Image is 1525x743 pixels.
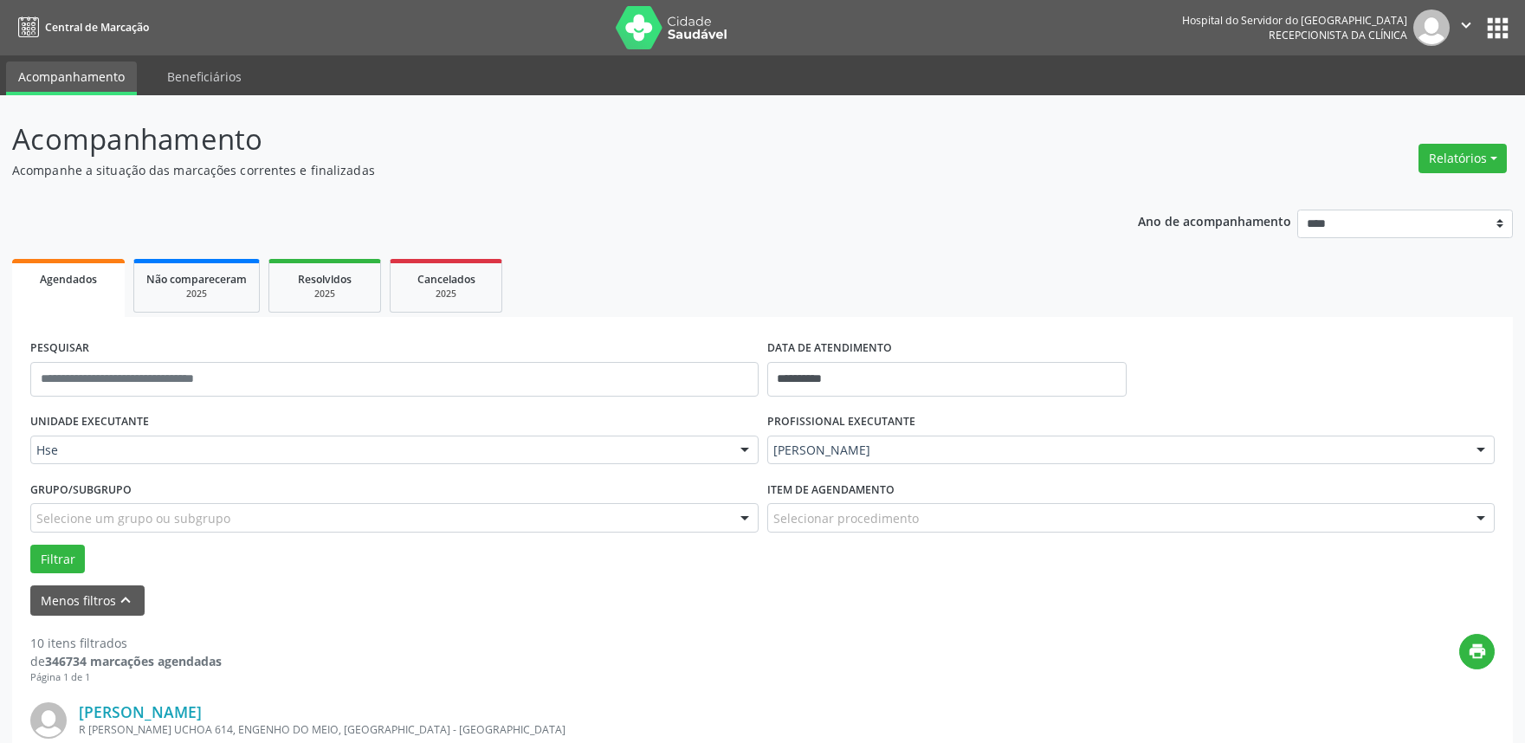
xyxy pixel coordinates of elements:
a: Beneficiários [155,61,254,92]
span: Hse [36,442,723,459]
span: Selecionar procedimento [773,509,919,527]
label: PROFISSIONAL EXECUTANTE [767,409,915,436]
span: Central de Marcação [45,20,149,35]
label: Item de agendamento [767,476,895,503]
div: 10 itens filtrados [30,634,222,652]
span: Não compareceram [146,272,247,287]
button: apps [1483,13,1513,43]
label: UNIDADE EXECUTANTE [30,409,149,436]
div: 2025 [146,288,247,300]
button:  [1450,10,1483,46]
p: Acompanhamento [12,118,1063,161]
p: Ano de acompanhamento [1138,210,1291,231]
button: Filtrar [30,545,85,574]
div: R [PERSON_NAME] UCHOA 614, ENGENHO DO MEIO, [GEOGRAPHIC_DATA] - [GEOGRAPHIC_DATA] [79,722,1235,737]
i:  [1457,16,1476,35]
div: Página 1 de 1 [30,670,222,685]
img: img [30,702,67,739]
strong: 346734 marcações agendadas [45,653,222,669]
span: Cancelados [417,272,475,287]
i: print [1468,642,1487,661]
a: Acompanhamento [6,61,137,95]
label: Grupo/Subgrupo [30,476,132,503]
span: Recepcionista da clínica [1269,28,1407,42]
span: [PERSON_NAME] [773,442,1460,459]
label: PESQUISAR [30,335,89,362]
button: Menos filtroskeyboard_arrow_up [30,585,145,616]
img: img [1413,10,1450,46]
span: Agendados [40,272,97,287]
button: Relatórios [1418,144,1507,173]
div: 2025 [403,288,489,300]
label: DATA DE ATENDIMENTO [767,335,892,362]
span: Selecione um grupo ou subgrupo [36,509,230,527]
a: [PERSON_NAME] [79,702,202,721]
div: Hospital do Servidor do [GEOGRAPHIC_DATA] [1182,13,1407,28]
div: de [30,652,222,670]
a: Central de Marcação [12,13,149,42]
span: Resolvidos [298,272,352,287]
button: print [1459,634,1495,669]
i: keyboard_arrow_up [116,591,135,610]
p: Acompanhe a situação das marcações correntes e finalizadas [12,161,1063,179]
div: 2025 [281,288,368,300]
